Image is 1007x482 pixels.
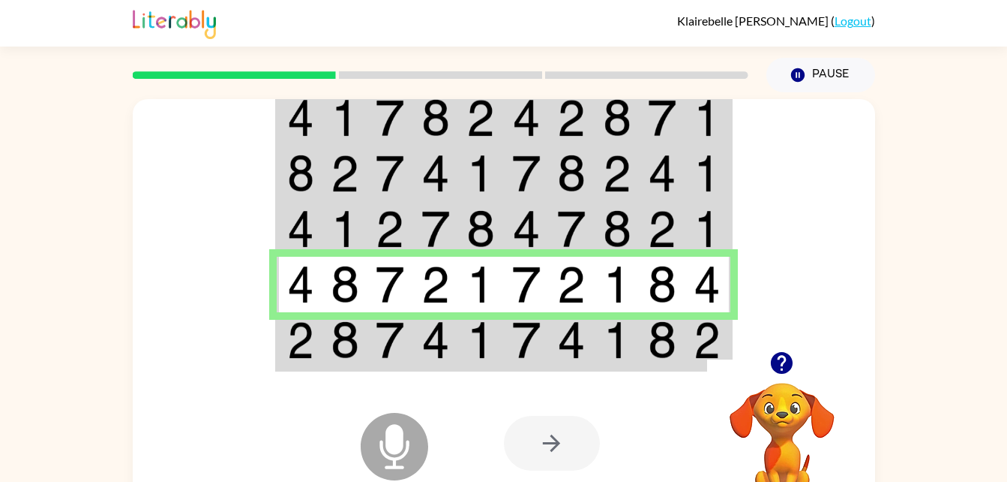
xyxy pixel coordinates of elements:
img: 8 [466,210,495,248]
img: 7 [421,210,450,248]
img: 7 [376,155,404,192]
img: 7 [376,266,404,303]
img: 2 [648,210,676,248]
img: 7 [376,99,404,137]
img: Literably [133,6,216,39]
img: 8 [331,266,359,303]
img: 4 [557,321,586,359]
img: 7 [376,321,404,359]
img: 8 [648,266,676,303]
a: Logout [835,14,871,28]
img: 4 [512,210,541,248]
img: 8 [648,321,676,359]
img: 4 [694,266,721,303]
img: 8 [287,155,314,192]
img: 1 [466,321,495,359]
img: 1 [331,99,359,137]
img: 8 [421,99,450,137]
img: 2 [603,155,631,192]
img: 8 [331,321,359,359]
img: 2 [376,210,404,248]
img: 1 [694,210,721,248]
img: 1 [603,321,631,359]
img: 1 [466,155,495,192]
img: 4 [287,266,314,303]
img: 4 [421,321,450,359]
img: 4 [287,210,314,248]
img: 1 [694,99,721,137]
img: 1 [603,266,631,303]
img: 7 [512,266,541,303]
img: 4 [421,155,450,192]
img: 2 [421,266,450,303]
img: 1 [694,155,721,192]
img: 8 [603,99,631,137]
img: 2 [694,321,721,359]
img: 7 [512,321,541,359]
img: 1 [466,266,495,303]
img: 2 [331,155,359,192]
img: 7 [557,210,586,248]
img: 1 [331,210,359,248]
img: 2 [557,266,586,303]
button: Pause [766,58,875,92]
img: 4 [512,99,541,137]
img: 2 [466,99,495,137]
span: Klairebelle [PERSON_NAME] [677,14,831,28]
img: 2 [557,99,586,137]
img: 8 [557,155,586,192]
img: 8 [603,210,631,248]
img: 2 [287,321,314,359]
div: ( ) [677,14,875,28]
img: 7 [512,155,541,192]
img: 4 [287,99,314,137]
img: 7 [648,99,676,137]
img: 4 [648,155,676,192]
